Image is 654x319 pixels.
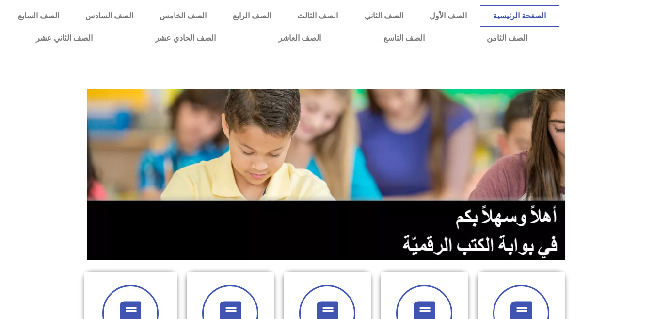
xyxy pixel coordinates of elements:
[220,5,284,27] a: الصف الرابع
[352,27,456,50] a: الصف التاسع
[284,5,351,27] a: الصف الثالث
[351,5,416,27] a: الصف الثاني
[247,27,352,50] a: الصف العاشر
[480,5,559,27] a: الصفحة الرئيسية
[416,5,480,27] a: الصف الأول
[124,27,247,50] a: الصف الحادي عشر
[5,27,124,50] a: الصف الثاني عشر
[146,5,220,27] a: الصف الخامس
[5,5,72,27] a: الصف السابع
[456,27,559,50] a: الصف الثامن
[72,5,146,27] a: الصف السادس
